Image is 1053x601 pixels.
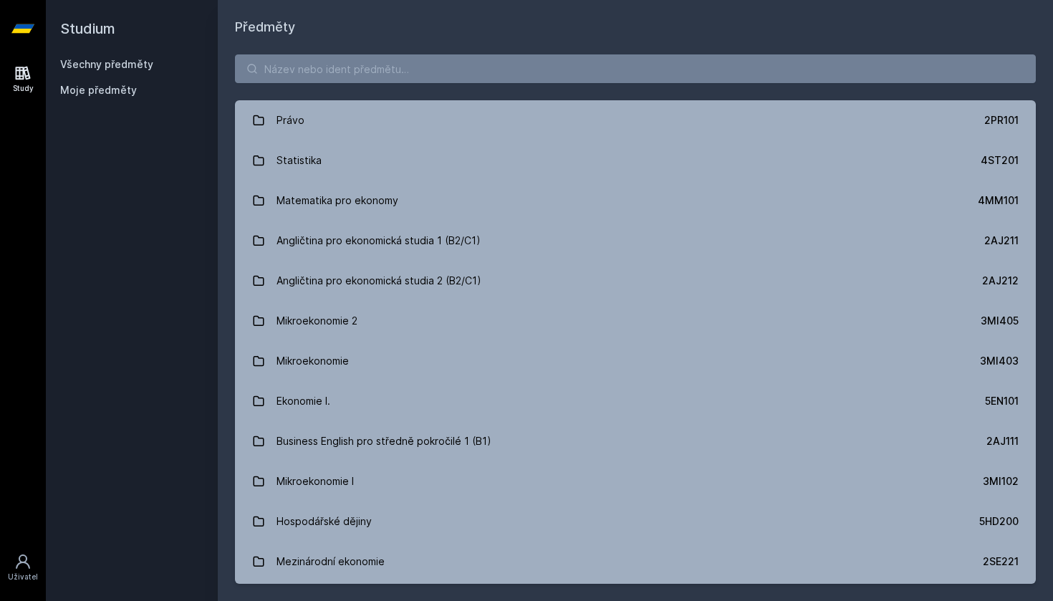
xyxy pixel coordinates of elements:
a: Angličtina pro ekonomická studia 2 (B2/C1) 2AJ212 [235,261,1036,301]
div: Hospodářské dějiny [277,507,372,536]
div: 2PR101 [984,113,1019,128]
div: 4ST201 [981,153,1019,168]
div: 3MI403 [980,354,1019,368]
a: Uživatel [3,546,43,590]
a: Statistika 4ST201 [235,140,1036,181]
a: Ekonomie I. 5EN101 [235,381,1036,421]
div: Angličtina pro ekonomická studia 2 (B2/C1) [277,266,481,295]
div: 2AJ211 [984,234,1019,248]
span: Moje předměty [60,83,137,97]
a: Mikroekonomie 2 3MI405 [235,301,1036,341]
div: Mikroekonomie [277,347,349,375]
a: Mikroekonomie I 3MI102 [235,461,1036,501]
div: Angličtina pro ekonomická studia 1 (B2/C1) [277,226,481,255]
div: Matematika pro ekonomy [277,186,398,215]
a: Právo 2PR101 [235,100,1036,140]
div: 4MM101 [978,193,1019,208]
div: Mikroekonomie 2 [277,307,357,335]
a: Study [3,57,43,101]
div: Mezinárodní ekonomie [277,547,385,576]
div: 5EN101 [985,394,1019,408]
div: 2SE221 [983,554,1019,569]
div: Study [13,83,34,94]
div: Uživatel [8,572,38,582]
a: Matematika pro ekonomy 4MM101 [235,181,1036,221]
div: Ekonomie I. [277,387,330,415]
h1: Předměty [235,17,1036,37]
div: 2AJ111 [986,434,1019,448]
a: Všechny předměty [60,58,153,70]
input: Název nebo ident předmětu… [235,54,1036,83]
a: Business English pro středně pokročilé 1 (B1) 2AJ111 [235,421,1036,461]
div: Mikroekonomie I [277,467,354,496]
div: Právo [277,106,304,135]
div: Statistika [277,146,322,175]
div: 3MI102 [983,474,1019,489]
div: 3MI405 [981,314,1019,328]
div: 2AJ212 [982,274,1019,288]
a: Mikroekonomie 3MI403 [235,341,1036,381]
a: Angličtina pro ekonomická studia 1 (B2/C1) 2AJ211 [235,221,1036,261]
div: Business English pro středně pokročilé 1 (B1) [277,427,491,456]
div: 5HD200 [979,514,1019,529]
a: Mezinárodní ekonomie 2SE221 [235,542,1036,582]
a: Hospodářské dějiny 5HD200 [235,501,1036,542]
